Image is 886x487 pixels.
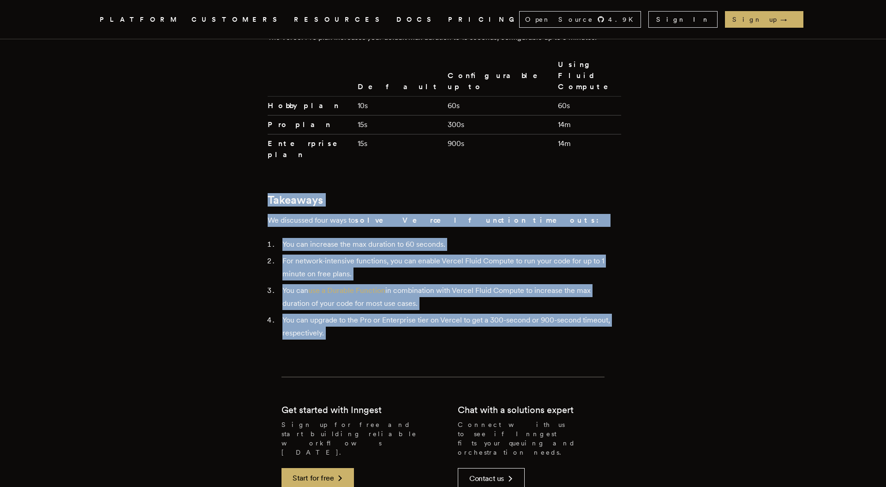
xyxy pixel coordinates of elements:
[354,115,444,134] td: 15s
[100,14,180,25] button: PLATFORM
[444,96,554,115] td: 60s
[281,420,428,457] p: Sign up for free and start building reliable workflows [DATE].
[355,216,604,225] strong: solve Vercel function timeouts:
[280,314,618,340] li: You can upgrade to the Pro or Enterprise tier on Vercel to get a 300-second or 900-second timeout...
[444,115,554,134] td: 300s
[268,139,350,159] strong: Enterprise plan
[725,11,803,28] a: Sign up
[525,15,593,24] span: Open Source
[648,11,718,28] a: Sign In
[294,14,385,25] button: RESOURCES
[354,96,444,115] td: 10s
[780,15,796,24] span: →
[458,403,574,416] h2: Chat with a solutions expert
[268,101,339,110] strong: Hobby plan
[280,238,618,251] li: You can increase the max duration to 60 seconds.
[354,59,444,97] th: Default
[396,14,437,25] a: DOCS
[554,59,621,97] th: Using Fluid Compute
[448,14,519,25] a: PRICING
[192,14,283,25] a: CUSTOMERS
[281,403,382,416] h2: Get started with Inngest
[354,134,444,164] td: 15s
[608,15,639,24] span: 4.9 K
[280,284,618,310] li: You can in combination with Vercel Fluid Compute to increase the max duration of your code for mo...
[554,134,621,164] td: 14m
[444,134,554,164] td: 900s
[554,96,621,115] td: 60s
[268,214,618,227] p: We discussed four ways to
[444,59,554,97] th: Configurable up to
[268,194,618,207] h2: Takeaways
[308,286,385,295] a: use a Durable Function
[280,255,618,280] li: For network-intensive functions, you can enable Vercel Fluid Compute to run your code for up to 1...
[554,115,621,134] td: 14m
[268,120,331,129] strong: Pro plan
[458,420,605,457] p: Connect with us to see if Inngest fits your queuing and orchestration needs.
